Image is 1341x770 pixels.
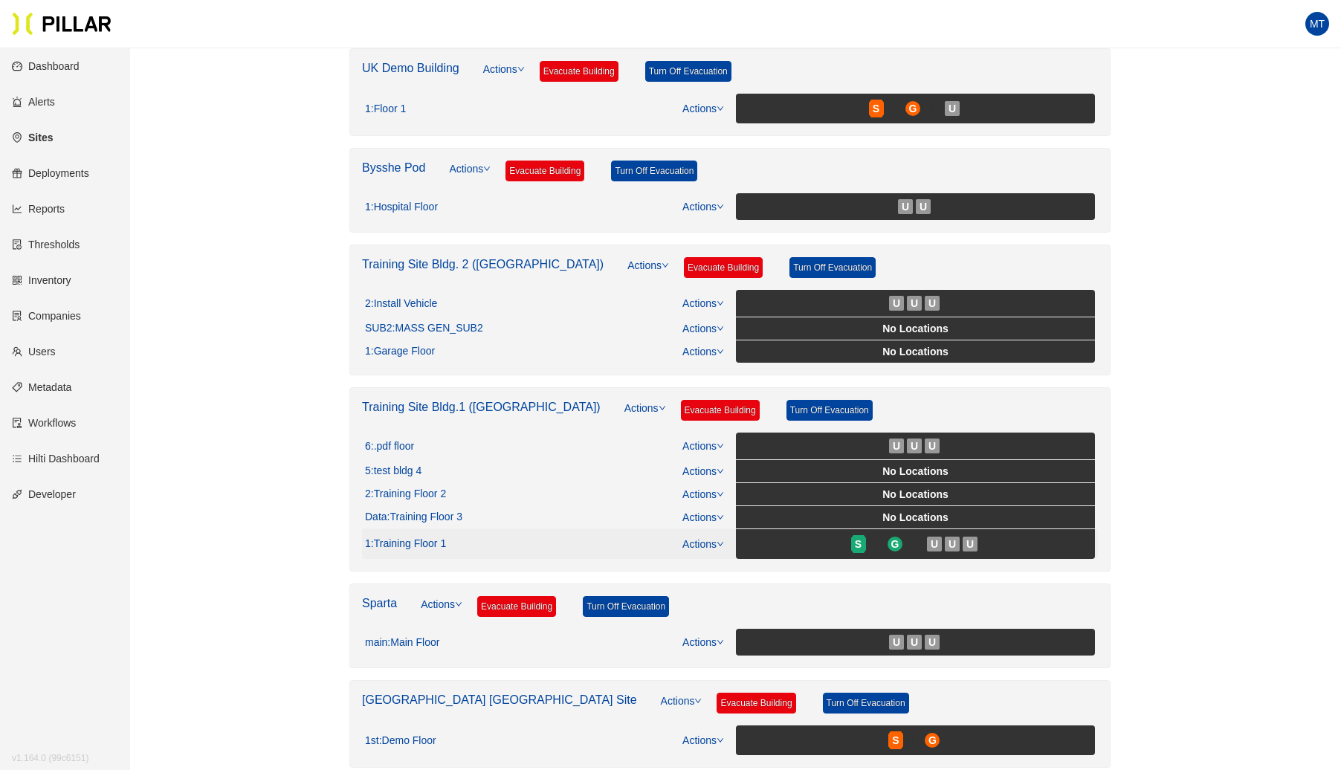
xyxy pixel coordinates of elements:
[365,465,421,478] div: 5
[966,536,974,552] span: U
[362,693,637,706] a: [GEOGRAPHIC_DATA] [GEOGRAPHIC_DATA] Site
[365,537,446,551] div: 1
[455,601,462,608] span: down
[362,258,604,271] a: Training Site Bldg. 2 ([GEOGRAPHIC_DATA])
[12,96,55,108] a: alertAlerts
[682,103,724,114] a: Actions
[682,201,724,213] a: Actions
[365,201,438,214] div: 1
[362,161,425,174] a: Bysshe Pod
[911,295,918,311] span: U
[387,511,462,524] span: : Training Floor 3
[717,105,724,112] span: down
[717,491,724,498] span: down
[928,295,936,311] span: U
[12,488,76,500] a: apiDeveloper
[659,404,666,412] span: down
[717,514,724,521] span: down
[911,438,918,454] span: U
[920,198,927,215] span: U
[12,310,81,322] a: solutionCompanies
[739,320,1092,337] div: No Locations
[873,100,879,117] span: S
[371,465,422,478] span: : test bldg 4
[949,100,956,117] span: U
[928,634,936,650] span: U
[365,322,483,335] div: SUB2
[893,634,900,650] span: U
[362,62,459,74] a: UK Demo Building
[379,734,436,748] span: : Demo Floor
[717,540,724,548] span: down
[12,381,71,393] a: tagMetadata
[682,538,724,550] a: Actions
[682,297,724,309] a: Actions
[365,103,406,116] div: 1
[893,438,900,454] span: U
[645,61,731,82] a: Turn Off Evacuation
[387,636,439,650] span: : Main Floor
[949,536,956,552] span: U
[421,596,462,629] a: Actions
[909,100,917,117] span: G
[12,239,80,250] a: exceptionThresholds
[371,537,446,551] span: : Training Floor 1
[893,295,900,311] span: U
[789,257,876,278] a: Turn Off Evacuation
[371,103,406,116] span: : Floor 1
[717,203,724,210] span: down
[682,323,724,334] a: Actions
[682,734,724,746] a: Actions
[449,161,491,193] a: Actions
[12,453,100,465] a: barsHilti Dashboard
[855,536,862,552] span: S
[365,440,414,453] div: 6
[483,61,525,94] a: Actions
[739,509,1092,525] div: No Locations
[694,697,702,705] span: down
[371,345,435,358] span: : Garage Floor
[12,12,112,36] img: Pillar Technologies
[12,274,71,286] a: qrcodeInventory
[12,167,89,179] a: giftDeployments
[365,297,437,311] div: 2
[717,638,724,646] span: down
[483,165,491,172] span: down
[682,346,724,357] a: Actions
[1310,12,1325,36] span: MT
[682,465,724,477] a: Actions
[627,257,669,290] a: Actions
[911,634,918,650] span: U
[717,693,795,714] a: Evacuate Building
[928,438,936,454] span: U
[371,440,414,453] span: : .pdf floor
[12,346,56,357] a: teamUsers
[371,297,438,311] span: : Install Vehicle
[362,597,397,609] a: Sparta
[739,486,1092,502] div: No Locations
[661,693,702,725] a: Actions
[892,732,899,748] span: S
[371,201,438,214] span: : Hospital Floor
[717,442,724,450] span: down
[392,322,483,335] span: : MASS GEN_SUB2
[662,262,669,269] span: down
[624,400,666,433] a: Actions
[717,325,724,332] span: down
[477,596,556,617] a: Evacuate Building
[823,693,909,714] a: Turn Off Evacuation
[611,161,697,181] a: Turn Off Evacuation
[365,488,446,501] div: 2
[928,732,937,748] span: G
[365,511,462,524] div: Data
[12,60,80,72] a: dashboardDashboard
[505,161,584,181] a: Evacuate Building
[739,343,1092,360] div: No Locations
[739,463,1092,479] div: No Locations
[891,536,899,552] span: G
[12,132,53,143] a: environmentSites
[684,257,763,278] a: Evacuate Building
[12,203,65,215] a: line-chartReports
[681,400,760,421] a: Evacuate Building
